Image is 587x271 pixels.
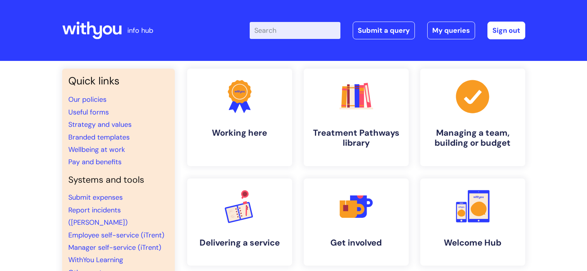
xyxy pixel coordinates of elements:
[68,120,132,129] a: Strategy and values
[68,157,122,167] a: Pay and benefits
[68,95,107,104] a: Our policies
[68,243,161,252] a: Manager self-service (iTrent)
[193,238,286,248] h4: Delivering a service
[187,69,292,166] a: Working here
[420,69,525,166] a: Managing a team, building or budget
[68,231,164,240] a: Employee self-service (iTrent)
[193,128,286,138] h4: Working here
[68,108,109,117] a: Useful forms
[304,178,409,266] a: Get involved
[426,238,519,248] h4: Welcome Hub
[310,238,403,248] h4: Get involved
[68,145,125,154] a: Wellbeing at work
[68,205,128,227] a: Report incidents ([PERSON_NAME])
[250,22,525,39] div: | -
[353,22,415,39] a: Submit a query
[68,75,169,87] h3: Quick links
[426,128,519,148] h4: Managing a team, building or budget
[304,69,409,166] a: Treatment Pathways library
[68,133,130,142] a: Branded templates
[420,178,525,266] a: Welcome Hub
[68,193,123,202] a: Submit expenses
[487,22,525,39] a: Sign out
[68,255,123,264] a: WithYou Learning
[427,22,475,39] a: My queries
[187,178,292,266] a: Delivering a service
[310,128,403,148] h4: Treatment Pathways library
[68,175,169,185] h4: Systems and tools
[250,22,340,39] input: Search
[127,24,153,37] p: info hub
